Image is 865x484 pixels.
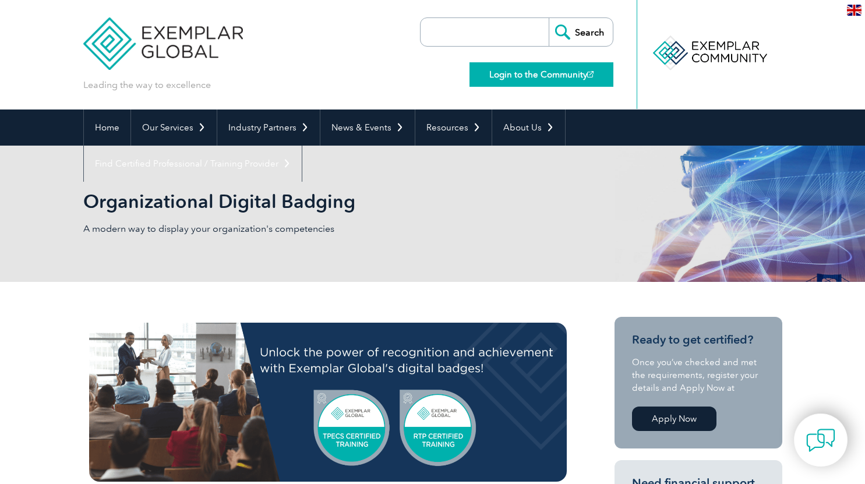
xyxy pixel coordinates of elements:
input: Search [549,18,613,46]
p: Leading the way to excellence [83,79,211,91]
a: Apply Now [632,407,716,431]
img: training providers [89,323,567,482]
a: Login to the Community [469,62,613,87]
a: Our Services [131,109,217,146]
a: Find Certified Professional / Training Provider [84,146,302,182]
img: contact-chat.png [806,426,835,455]
img: en [847,5,862,16]
img: open_square.png [587,71,594,77]
p: Once you’ve checked and met the requirements, register your details and Apply Now at [632,356,765,394]
a: Resources [415,109,492,146]
a: Home [84,109,130,146]
a: News & Events [320,109,415,146]
a: About Us [492,109,565,146]
a: Industry Partners [217,109,320,146]
h2: Organizational Digital Badging [83,192,573,211]
h3: Ready to get certified? [632,333,765,347]
p: A modern way to display your organization's competencies [83,222,433,235]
